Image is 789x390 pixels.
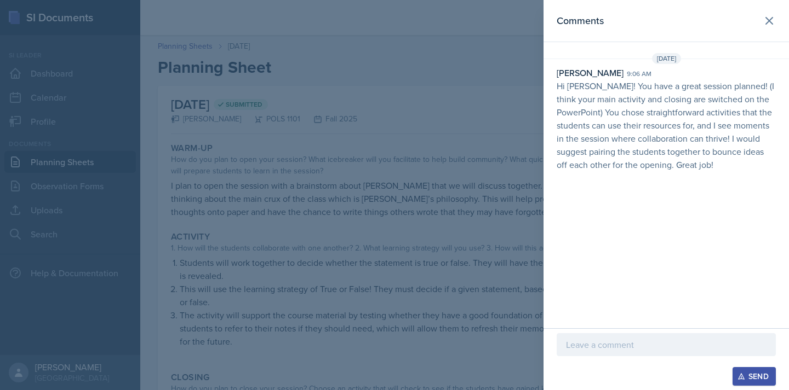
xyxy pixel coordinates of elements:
span: [DATE] [652,53,681,64]
p: Hi [PERSON_NAME]! You have a great session planned! (I think your main activity and closing are s... [557,79,776,171]
div: [PERSON_NAME] [557,66,624,79]
div: Send [740,372,769,381]
div: 9:06 am [627,69,651,79]
button: Send [733,367,776,386]
h2: Comments [557,13,604,28]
